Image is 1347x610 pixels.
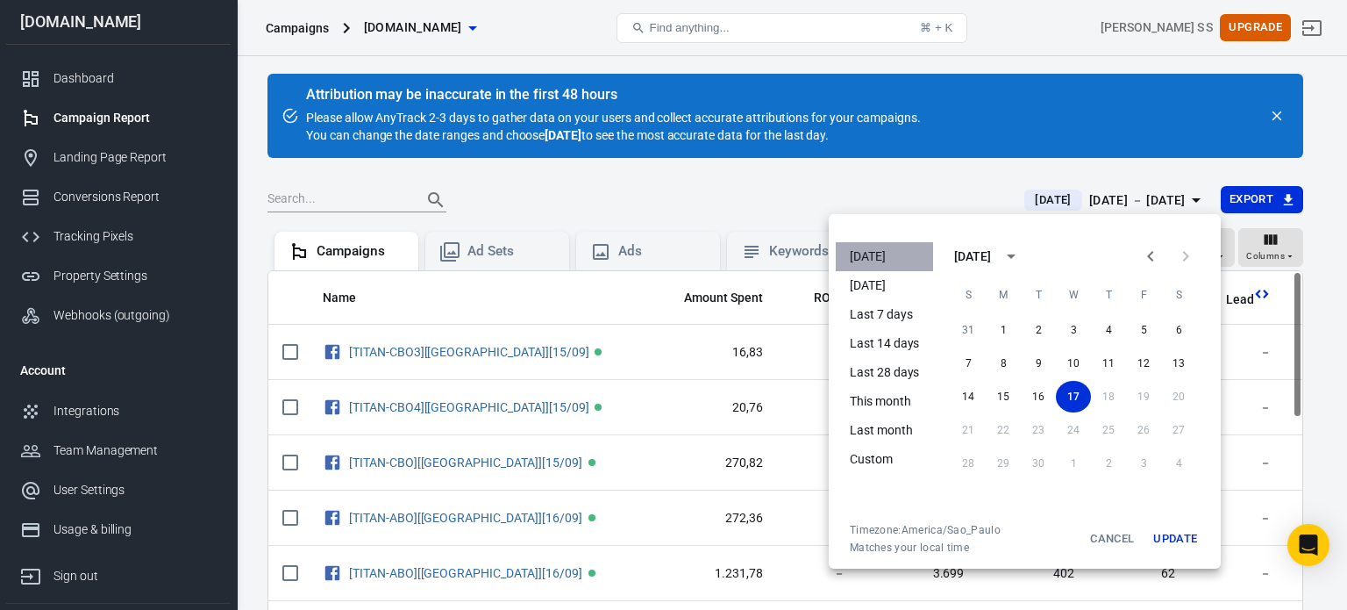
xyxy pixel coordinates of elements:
li: Custom [836,445,933,474]
button: 13 [1161,348,1196,379]
button: 3 [1056,314,1091,346]
span: Wednesday [1058,277,1089,312]
div: [DATE] [954,248,991,266]
span: Thursday [1093,277,1124,312]
button: 9 [1021,348,1056,379]
button: 7 [951,348,986,379]
li: Last month [836,416,933,445]
button: 11 [1091,348,1126,379]
div: Open Intercom Messenger [1287,524,1329,566]
button: Previous month [1133,239,1168,274]
button: 8 [986,348,1021,379]
li: Last 7 days [836,300,933,329]
span: Matches your local time [850,541,1001,555]
li: Last 14 days [836,329,933,358]
li: Last 28 days [836,358,933,387]
span: Saturday [1163,277,1194,312]
button: 2 [1021,314,1056,346]
button: Cancel [1084,523,1140,555]
button: 1 [986,314,1021,346]
span: Monday [987,277,1019,312]
button: 6 [1161,314,1196,346]
button: 17 [1056,381,1091,413]
button: Update [1147,523,1203,555]
li: [DATE] [836,271,933,300]
li: [DATE] [836,242,933,271]
button: 12 [1126,348,1161,379]
button: 31 [951,314,986,346]
button: 10 [1056,348,1091,379]
li: This month [836,387,933,416]
button: 16 [1021,381,1056,413]
span: Friday [1128,277,1159,312]
span: Sunday [952,277,984,312]
button: 5 [1126,314,1161,346]
button: 15 [986,381,1021,413]
button: 4 [1091,314,1126,346]
button: 14 [951,381,986,413]
div: Timezone: America/Sao_Paulo [850,523,1001,537]
span: Tuesday [1023,277,1054,312]
button: calendar view is open, switch to year view [996,241,1026,271]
